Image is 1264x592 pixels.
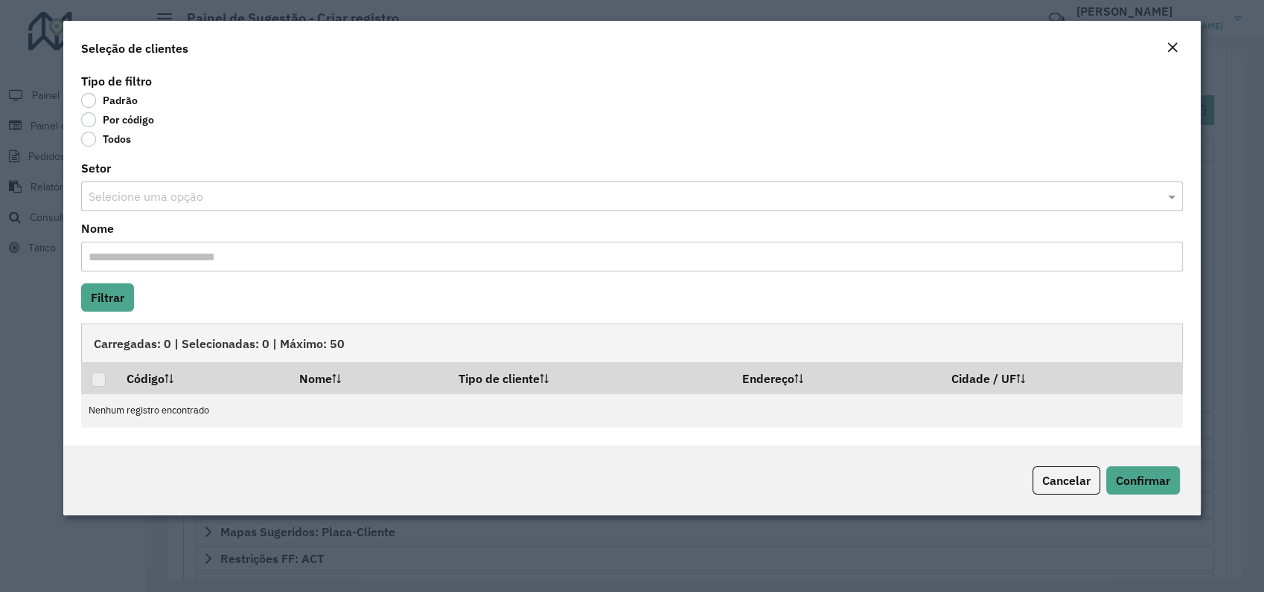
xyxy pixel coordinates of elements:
[81,283,134,312] button: Filtrar
[81,93,138,108] label: Padrão
[1116,473,1170,488] span: Confirmar
[1032,466,1100,495] button: Cancelar
[1166,42,1178,54] em: Fechar
[289,362,448,393] th: Nome
[1042,473,1091,488] span: Cancelar
[81,219,114,237] label: Nome
[732,362,941,393] th: Endereço
[81,394,1183,428] td: Nenhum registro encontrado
[1162,39,1183,58] button: Close
[81,112,154,127] label: Por código
[81,39,188,57] h4: Seleção de clientes
[941,362,1182,393] th: Cidade / UF
[81,132,131,147] label: Todos
[81,159,111,177] label: Setor
[116,362,289,393] th: Código
[448,362,732,393] th: Tipo de cliente
[81,324,1183,362] div: Carregadas: 0 | Selecionadas: 0 | Máximo: 50
[1106,466,1180,495] button: Confirmar
[81,72,152,90] label: Tipo de filtro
